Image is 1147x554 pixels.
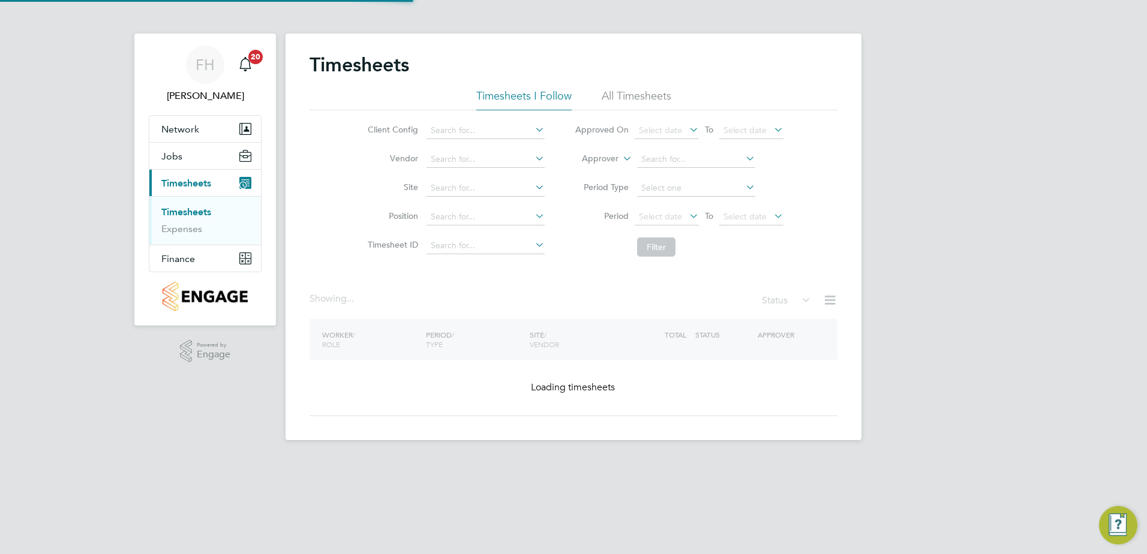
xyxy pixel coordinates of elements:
[364,182,418,192] label: Site
[149,143,261,169] button: Jobs
[427,237,545,254] input: Search for...
[161,223,202,234] a: Expenses
[1099,506,1137,544] button: Engage Resource Center
[248,50,263,64] span: 20
[575,124,629,135] label: Approved On
[163,282,247,311] img: countryside-properties-logo-retina.png
[347,293,354,305] span: ...
[149,46,262,103] a: FH[PERSON_NAME]
[161,124,199,135] span: Network
[427,180,545,197] input: Search for...
[161,177,211,189] span: Timesheets
[134,34,276,326] nav: Main navigation
[427,151,545,168] input: Search for...
[149,196,261,245] div: Timesheets
[197,340,230,350] span: Powered by
[639,125,682,136] span: Select date
[427,209,545,225] input: Search for...
[196,57,215,73] span: FH
[364,124,418,135] label: Client Config
[149,282,262,311] a: Go to home page
[723,125,767,136] span: Select date
[637,151,755,168] input: Search for...
[575,210,629,221] label: Period
[637,237,675,257] button: Filter
[639,211,682,222] span: Select date
[161,253,195,264] span: Finance
[197,350,230,360] span: Engage
[310,53,409,77] h2: Timesheets
[575,182,629,192] label: Period Type
[233,46,257,84] a: 20
[701,122,717,137] span: To
[149,89,262,103] span: Fidel Hill
[637,180,755,197] input: Select one
[723,211,767,222] span: Select date
[364,239,418,250] label: Timesheet ID
[310,293,356,305] div: Showing
[602,89,671,110] li: All Timesheets
[701,208,717,224] span: To
[180,340,231,363] a: Powered byEngage
[149,116,261,142] button: Network
[149,170,261,196] button: Timesheets
[364,210,418,221] label: Position
[427,122,545,139] input: Search for...
[565,153,618,165] label: Approver
[161,206,211,218] a: Timesheets
[762,293,813,309] div: Status
[364,153,418,164] label: Vendor
[149,245,261,272] button: Finance
[161,150,182,162] span: Jobs
[476,89,572,110] li: Timesheets I Follow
